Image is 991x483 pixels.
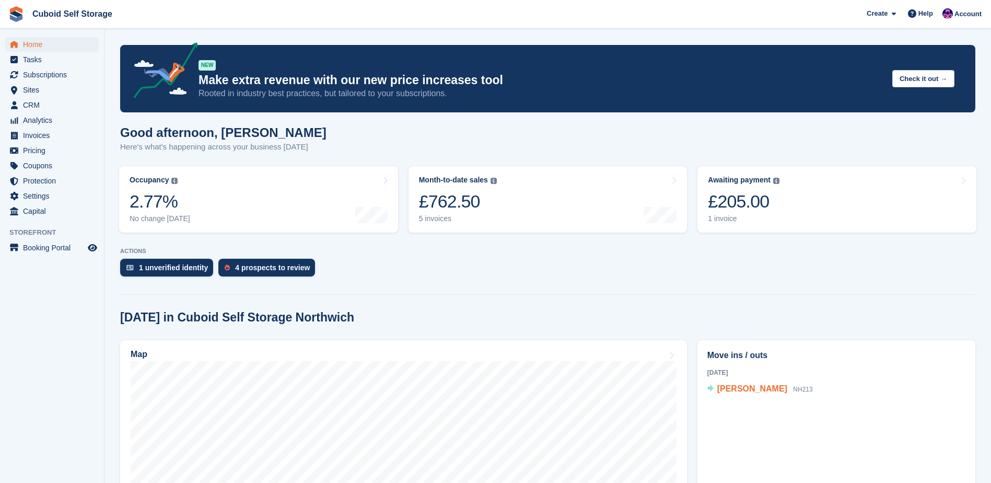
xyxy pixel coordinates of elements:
[23,37,86,52] span: Home
[23,128,86,143] span: Invoices
[5,174,99,188] a: menu
[23,113,86,128] span: Analytics
[120,125,327,140] h1: Good afternoon, [PERSON_NAME]
[419,191,497,212] div: £762.50
[5,67,99,82] a: menu
[5,98,99,112] a: menu
[5,189,99,203] a: menu
[23,67,86,82] span: Subscriptions
[199,73,884,88] p: Make extra revenue with our new price increases tool
[419,214,497,223] div: 5 invoices
[5,37,99,52] a: menu
[419,176,488,185] div: Month-to-date sales
[23,189,86,203] span: Settings
[23,240,86,255] span: Booking Portal
[5,128,99,143] a: menu
[199,60,216,71] div: NEW
[708,176,771,185] div: Awaiting payment
[5,113,99,128] a: menu
[120,248,975,255] p: ACTIONS
[126,264,134,271] img: verify_identity-adf6edd0f0f0b5bbfe63781bf79b02c33cf7c696d77639b501bdc392416b5a36.svg
[918,8,933,19] span: Help
[130,176,169,185] div: Occupancy
[171,178,178,184] img: icon-info-grey-7440780725fd019a000dd9b08b2336e03edf1995a4989e88bcd33f0948082b44.svg
[708,214,779,223] div: 1 invoice
[707,368,965,377] div: [DATE]
[8,6,24,22] img: stora-icon-8386f47178a22dfd0bd8f6a31ec36ba5ce8667c1dd55bd0f319d3a0aa187defe.svg
[120,141,327,153] p: Here's what's happening across your business [DATE]
[5,204,99,218] a: menu
[892,70,954,87] button: Check it out →
[23,174,86,188] span: Protection
[954,9,982,19] span: Account
[23,204,86,218] span: Capital
[773,178,779,184] img: icon-info-grey-7440780725fd019a000dd9b08b2336e03edf1995a4989e88bcd33f0948082b44.svg
[5,240,99,255] a: menu
[23,52,86,67] span: Tasks
[707,383,813,396] a: [PERSON_NAME] NH213
[717,384,787,393] span: [PERSON_NAME]
[120,310,354,325] h2: [DATE] in Cuboid Self Storage Northwich
[409,166,687,233] a: Month-to-date sales £762.50 5 invoices
[5,158,99,173] a: menu
[5,143,99,158] a: menu
[130,191,190,212] div: 2.77%
[235,263,310,272] div: 4 prospects to review
[867,8,888,19] span: Create
[125,42,198,102] img: price-adjustments-announcement-icon-8257ccfd72463d97f412b2fc003d46551f7dbcb40ab6d574587a9cd5c0d94...
[697,166,976,233] a: Awaiting payment £205.00 1 invoice
[793,386,812,393] span: NH213
[23,98,86,112] span: CRM
[23,143,86,158] span: Pricing
[707,349,965,362] h2: Move ins / outs
[86,241,99,254] a: Preview store
[23,158,86,173] span: Coupons
[131,350,147,359] h2: Map
[491,178,497,184] img: icon-info-grey-7440780725fd019a000dd9b08b2336e03edf1995a4989e88bcd33f0948082b44.svg
[139,263,208,272] div: 1 unverified identity
[130,214,190,223] div: No change [DATE]
[120,259,218,282] a: 1 unverified identity
[199,88,884,99] p: Rooted in industry best practices, but tailored to your subscriptions.
[942,8,953,19] img: Gurpreet Dev
[218,259,320,282] a: 4 prospects to review
[28,5,116,22] a: Cuboid Self Storage
[119,166,398,233] a: Occupancy 2.77% No change [DATE]
[9,227,104,238] span: Storefront
[225,264,230,271] img: prospect-51fa495bee0391a8d652442698ab0144808aea92771e9ea1ae160a38d050c398.svg
[5,52,99,67] a: menu
[5,83,99,97] a: menu
[23,83,86,97] span: Sites
[708,191,779,212] div: £205.00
